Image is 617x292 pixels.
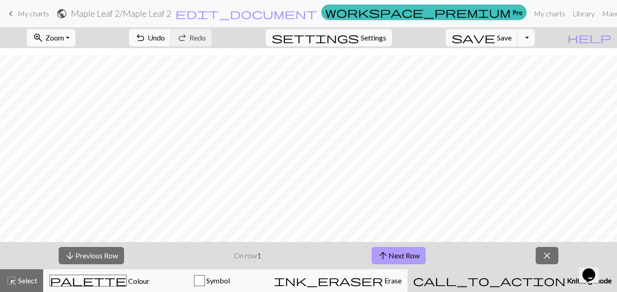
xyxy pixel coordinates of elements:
[321,5,527,20] a: Pro
[452,31,495,44] span: save
[6,274,17,287] span: highlight_alt
[45,33,64,42] span: Zoom
[17,276,37,285] span: Select
[156,269,269,292] button: Symbol
[378,249,388,262] span: arrow_upward
[205,276,230,285] span: Symbol
[148,33,165,42] span: Undo
[65,249,75,262] span: arrow_downward
[542,249,552,262] span: close
[272,32,359,43] i: Settings
[56,7,67,20] span: public
[175,7,317,20] span: edit_document
[135,31,146,44] span: undo
[43,269,156,292] button: Colour
[5,6,49,21] a: My charts
[446,29,518,46] button: Save
[234,250,261,261] p: On row
[18,9,49,18] span: My charts
[408,269,617,292] button: Knitting mode
[383,276,402,285] span: Erase
[497,33,512,42] span: Save
[59,247,124,264] button: Previous Row
[33,31,44,44] span: zoom_in
[5,7,16,20] span: keyboard_arrow_left
[579,256,608,283] iframe: chat widget
[413,274,566,287] span: call_to_action
[129,29,171,46] button: Undo
[266,29,392,46] button: SettingsSettings
[268,269,408,292] button: Erase
[325,6,511,19] span: workspace_premium
[372,247,426,264] button: Next Row
[257,251,261,260] strong: 1
[27,29,75,46] button: Zoom
[567,31,611,44] span: help
[569,5,598,23] a: Library
[530,5,569,23] a: My charts
[272,31,359,44] span: settings
[127,277,149,285] span: Colour
[274,274,383,287] span: ink_eraser
[71,8,171,19] h2: Maple Leaf 2 / Maple Leaf 2
[361,32,386,43] span: Settings
[50,274,126,287] span: palette
[566,276,612,285] span: Knitting mode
